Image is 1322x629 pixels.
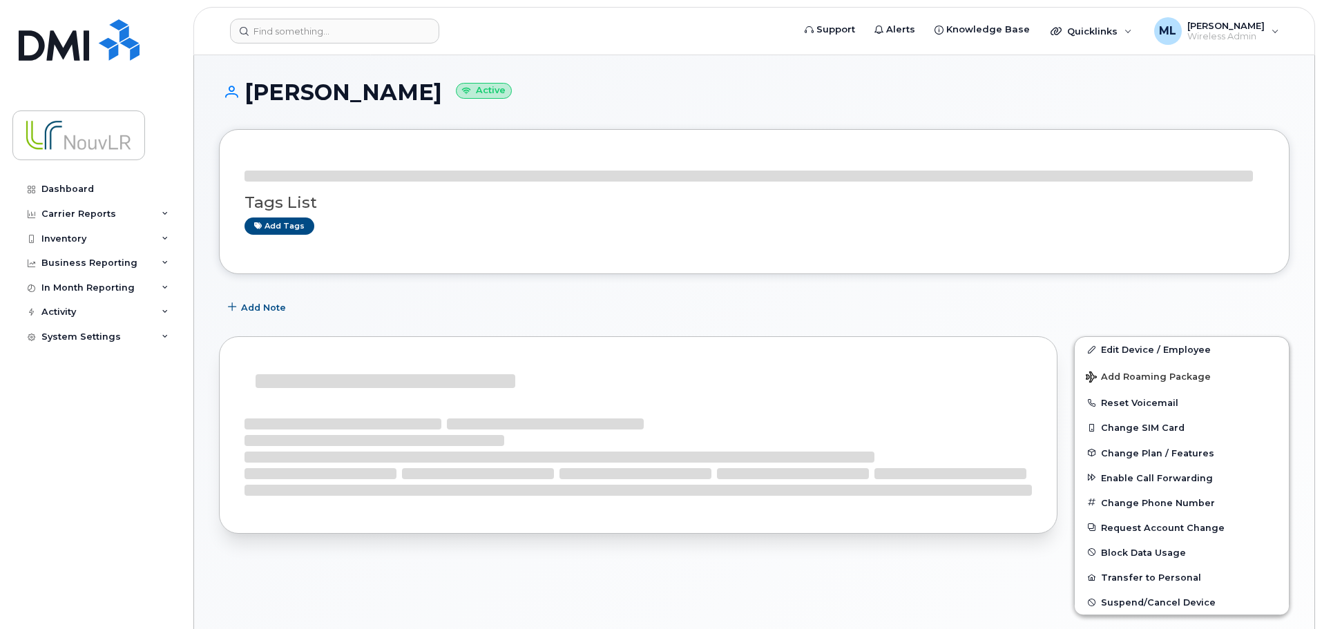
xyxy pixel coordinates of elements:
[456,83,512,99] small: Active
[1075,362,1289,390] button: Add Roaming Package
[245,217,314,235] a: Add tags
[1075,565,1289,590] button: Transfer to Personal
[1101,597,1216,608] span: Suspend/Cancel Device
[219,295,298,320] button: Add Note
[1075,590,1289,615] button: Suspend/Cancel Device
[245,194,1264,211] h3: Tags List
[1075,515,1289,540] button: Request Account Change
[1075,337,1289,362] a: Edit Device / Employee
[1075,390,1289,415] button: Reset Voicemail
[1086,371,1211,385] span: Add Roaming Package
[1101,447,1214,458] span: Change Plan / Features
[1075,441,1289,465] button: Change Plan / Features
[219,80,1290,104] h1: [PERSON_NAME]
[1101,472,1213,483] span: Enable Call Forwarding
[1075,540,1289,565] button: Block Data Usage
[1075,415,1289,440] button: Change SIM Card
[1075,490,1289,515] button: Change Phone Number
[241,301,286,314] span: Add Note
[1075,465,1289,490] button: Enable Call Forwarding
